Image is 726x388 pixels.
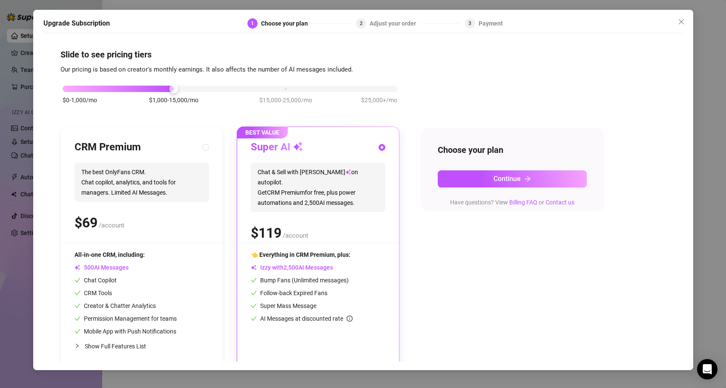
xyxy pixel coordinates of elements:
span: Our pricing is based on creator's monthly earnings. It also affects the number of AI messages inc... [60,66,353,73]
button: Continuearrow-right [438,170,587,187]
span: Creator & Chatter Analytics [75,302,156,309]
span: Mobile App with Push Notifications [75,328,176,335]
span: $ [75,215,98,231]
span: check [251,290,257,296]
h4: Choose your plan [438,144,587,156]
span: Permission Management for teams [75,315,177,322]
div: Choose your plan [261,18,313,29]
span: check [251,303,257,309]
span: /account [283,232,308,239]
span: BEST VALUE [237,126,288,138]
span: check [251,316,257,322]
span: 👈 Everything in CRM Premium, plus: [251,251,350,258]
span: Have questions? View or [450,199,574,206]
span: 3 [468,20,471,26]
div: Open Intercom Messenger [697,359,717,379]
span: Follow-back Expired Fans [251,290,327,296]
span: Chat & Sell with [PERSON_NAME] on autopilot. Get CRM Premium for free, plus power automations and... [251,163,385,212]
span: 2 [360,20,363,26]
a: Contact us [545,199,574,206]
span: check [251,277,257,283]
span: 1 [251,20,254,26]
button: Close [674,15,688,29]
span: $25,000+/mo [361,95,397,105]
span: Izzy with AI Messages [251,264,333,271]
span: CRM Tools [75,290,112,296]
h5: Upgrade Subscription [43,18,110,29]
span: Super Mass Message [251,302,316,309]
span: The best OnlyFans CRM. Chat copilot, analytics, and tools for managers. Limited AI Messages. [75,163,209,202]
h3: Super AI [251,141,303,154]
span: close [678,18,685,25]
a: Billing FAQ [509,199,537,206]
span: $0-1,000/mo [63,95,97,105]
div: Show Full Features List [75,336,209,356]
span: check [75,303,80,309]
span: collapsed [75,343,80,348]
span: All-in-one CRM, including: [75,251,145,258]
span: AI Messages at discounted rate [260,315,353,322]
span: /account [99,221,124,229]
span: $1,000-15,000/mo [149,95,198,105]
div: Adjust your order [370,18,421,29]
span: arrow-right [524,175,531,182]
h3: CRM Premium [75,141,141,154]
span: Show Full Features List [85,343,146,350]
span: check [75,290,80,296]
span: Continue [494,175,521,183]
span: Chat Copilot [75,277,117,284]
span: $15,000-25,000/mo [259,95,312,105]
span: check [75,316,80,322]
span: check [75,328,80,334]
span: AI Messages [75,264,129,271]
span: $ [251,225,281,241]
span: check [75,277,80,283]
div: Payment [479,18,503,29]
span: Bump Fans (Unlimited messages) [251,277,349,284]
span: info-circle [347,316,353,322]
h4: Slide to see pricing tiers [60,49,666,60]
span: Close [674,18,688,25]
